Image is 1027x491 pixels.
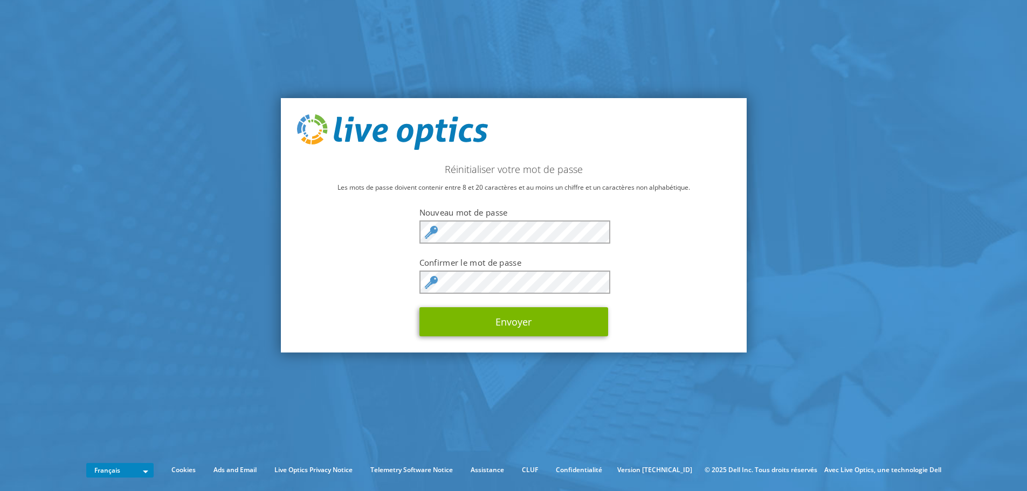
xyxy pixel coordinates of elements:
a: Cookies [163,464,204,476]
a: CLUF [514,464,546,476]
a: Live Optics Privacy Notice [266,464,361,476]
a: Confidentialité [548,464,610,476]
a: Assistance [463,464,512,476]
label: Confirmer le mot de passe [419,257,608,268]
img: live_optics_svg.svg [297,114,488,150]
li: Avec Live Optics, une technologie Dell [824,464,941,476]
p: Les mots de passe doivent contenir entre 8 et 20 caractères et au moins un chiffre et un caractèr... [297,182,730,193]
a: Telemetry Software Notice [362,464,461,476]
li: © 2025 Dell Inc. Tous droits réservés [699,464,823,476]
li: Version [TECHNICAL_ID] [612,464,698,476]
a: Ads and Email [205,464,265,476]
h2: Réinitialiser votre mot de passe [297,163,730,175]
button: Envoyer [419,307,608,336]
label: Nouveau mot de passe [419,207,608,218]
